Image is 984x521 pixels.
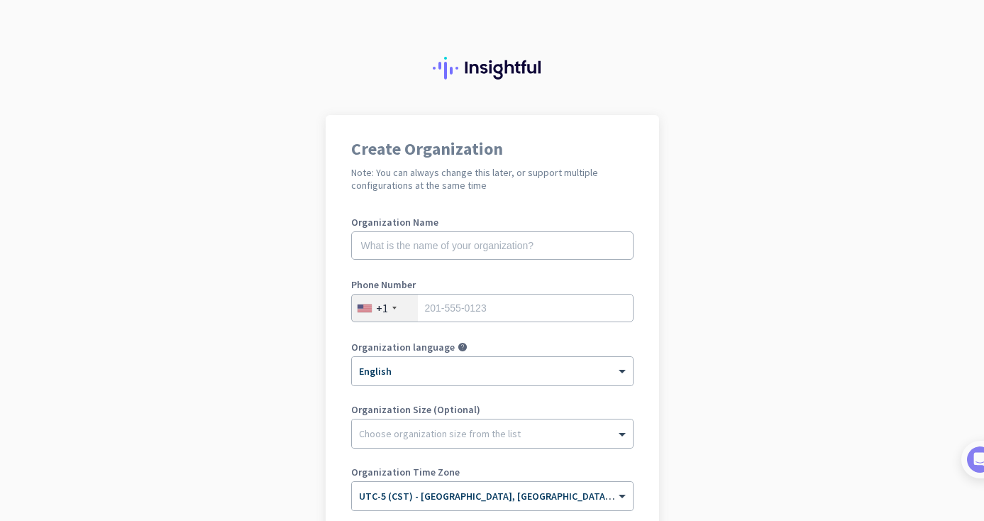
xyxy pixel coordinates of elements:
i: help [458,342,468,352]
label: Organization Time Zone [351,467,634,477]
input: What is the name of your organization? [351,231,634,260]
img: Insightful [433,57,552,79]
label: Phone Number [351,280,634,290]
h2: Note: You can always change this later, or support multiple configurations at the same time [351,166,634,192]
label: Organization Size (Optional) [351,405,634,415]
label: Organization language [351,342,455,352]
div: +1 [376,301,388,315]
label: Organization Name [351,217,634,227]
input: 201-555-0123 [351,294,634,322]
h1: Create Organization [351,141,634,158]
